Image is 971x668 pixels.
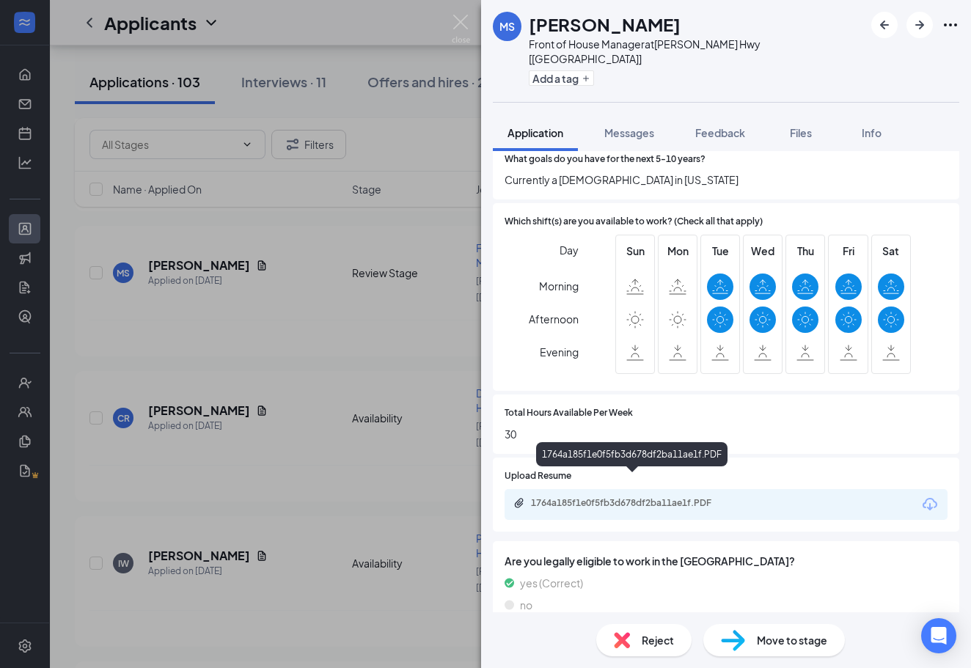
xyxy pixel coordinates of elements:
span: Info [862,126,882,139]
span: no [520,597,532,613]
span: Sun [622,243,648,259]
span: Mon [664,243,691,259]
svg: ArrowLeftNew [876,16,893,34]
span: Application [508,126,563,139]
svg: Download [921,496,939,513]
span: Wed [750,243,776,259]
svg: Plus [582,74,590,83]
span: Currently a [DEMOGRAPHIC_DATA] in [US_STATE] [505,172,948,188]
svg: Ellipses [942,16,959,34]
span: Afternoon [529,306,579,332]
span: What goals do you have for the next 5-10 years? [505,153,706,166]
span: Files [790,126,812,139]
span: Total Hours Available Per Week [505,406,633,420]
h1: [PERSON_NAME] [529,12,681,37]
span: Day [560,242,579,258]
button: PlusAdd a tag [529,70,594,86]
span: Upload Resume [505,469,571,483]
span: Fri [835,243,862,259]
span: Messages [604,126,654,139]
span: Sat [878,243,904,259]
span: Move to stage [757,632,827,648]
span: Which shift(s) are you available to work? (Check all that apply) [505,215,763,229]
span: Morning [539,273,579,299]
div: 1764a185f1e0f5fb3d678df2ba11ae1f.PDF [536,442,728,466]
span: Evening [540,339,579,365]
span: yes (Correct) [520,575,583,591]
span: Are you legally eligible to work in the [GEOGRAPHIC_DATA]? [505,553,948,569]
div: Open Intercom Messenger [921,618,956,653]
a: Paperclip1764a185f1e0f5fb3d678df2ba11ae1f.PDF [513,497,751,511]
span: Feedback [695,126,745,139]
span: Thu [792,243,818,259]
div: Front of House Manager at [PERSON_NAME] Hwy [[GEOGRAPHIC_DATA]] [529,37,864,66]
svg: ArrowRight [911,16,928,34]
button: ArrowLeftNew [871,12,898,38]
span: Reject [642,632,674,648]
button: ArrowRight [906,12,933,38]
span: 30 [505,426,948,442]
span: Tue [707,243,733,259]
div: MS [499,19,515,34]
div: 1764a185f1e0f5fb3d678df2ba11ae1f.PDF [531,497,736,509]
svg: Paperclip [513,497,525,509]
